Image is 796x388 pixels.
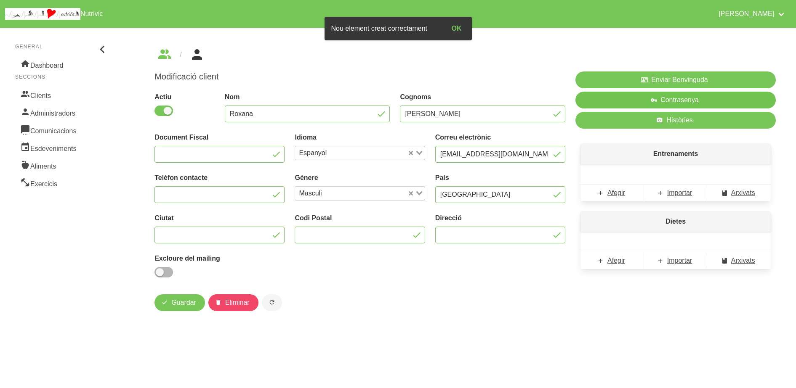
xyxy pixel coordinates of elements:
[575,112,776,129] a: Històries
[15,43,109,50] p: General
[15,121,109,139] a: Comunicacions
[15,156,109,174] a: Aliments
[713,3,791,24] a: [PERSON_NAME]
[666,115,692,125] span: Històries
[295,132,425,143] label: Idioma
[731,188,755,198] span: Arxivats
[435,213,565,223] label: Direcció
[15,103,109,121] a: Administradors
[325,188,407,198] input: Search for option
[15,174,109,192] a: Exercicis
[607,256,625,266] span: Afegir
[644,252,708,269] a: Importar
[409,190,413,197] button: Clear Selected
[435,173,565,183] label: País
[330,148,406,158] input: Search for option
[297,148,329,158] span: Espanyol
[154,294,205,311] button: Guardar
[644,185,708,201] a: Importar
[651,75,708,85] span: Enviar Benvinguda
[295,213,425,223] label: Codi Postal
[154,173,285,183] label: Telèfon contacte
[731,256,755,266] span: Arxivats
[580,252,644,269] a: Afegir
[154,48,776,61] nav: breadcrumbs
[580,144,771,164] p: Entrenaments
[667,188,692,198] span: Importar
[667,256,692,266] span: Importar
[400,92,565,102] label: Cognoms
[295,146,425,160] div: Search for option
[295,173,425,183] label: Gènere
[15,86,109,103] a: Clients
[409,150,413,156] button: Clear Selected
[15,139,109,156] a: Esdeveniments
[660,95,699,105] span: Contrasenya
[15,73,109,81] p: Seccions
[154,92,215,102] label: Actiu
[154,132,285,143] label: Document Fiscal
[295,186,425,201] div: Search for option
[154,253,285,264] label: Excloure del mailing
[707,252,771,269] a: Arxivats
[580,185,644,201] a: Afegir
[575,71,776,88] button: Enviar Benvinguda
[580,211,771,232] p: Dietes
[297,188,324,198] span: Masculi
[435,132,565,143] label: Correu electrònic
[225,298,250,308] span: Eliminar
[5,8,80,20] img: company_logo
[15,55,109,73] a: Dashboard
[208,294,258,311] button: Eliminar
[171,298,196,308] span: Guardar
[154,71,565,82] h1: Modificació client
[225,92,390,102] label: Nom
[325,20,434,37] div: Nou element creat correctament
[707,185,771,201] a: Arxivats
[154,213,285,223] label: Ciutat
[575,92,776,108] button: Contrasenya
[445,20,469,37] button: OK
[607,188,625,198] span: Afegir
